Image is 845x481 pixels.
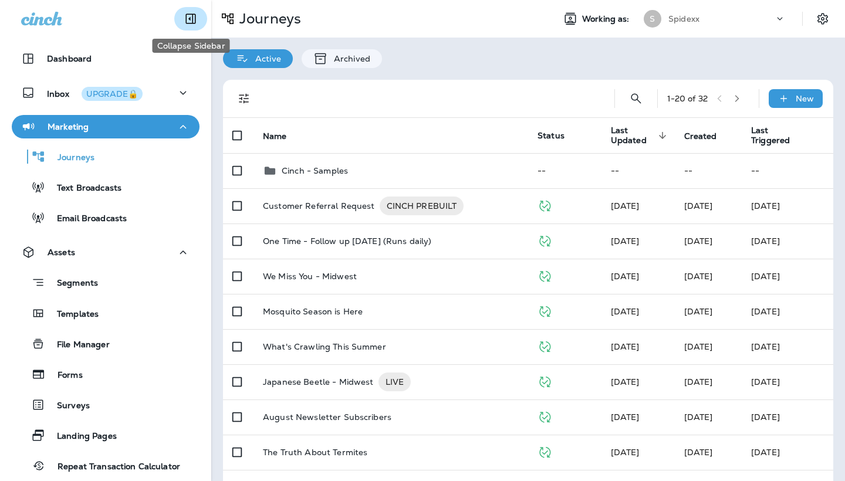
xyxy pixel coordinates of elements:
span: Caitlyn Wade [611,306,640,317]
span: Last Triggered [751,126,790,145]
span: LIVE [378,376,411,388]
span: Name [263,131,287,141]
td: [DATE] [742,329,833,364]
span: Caitlyn Wade [611,412,640,422]
button: Templates [12,301,200,326]
td: [DATE] [742,259,833,294]
button: Dashboard [12,47,200,70]
span: Published [538,305,552,316]
span: Caitlyn Wade [684,377,713,387]
p: We Miss You - Midwest [263,272,357,281]
span: Caitlyn Wade [684,412,713,422]
p: Inbox [47,87,143,99]
span: Published [538,340,552,351]
p: Journeys [46,153,94,164]
p: Spidexx [668,14,699,23]
span: Created [684,131,717,141]
span: Caitlyn Wade [684,341,713,352]
p: Forms [46,370,83,381]
p: Text Broadcasts [45,183,121,194]
button: Text Broadcasts [12,175,200,199]
button: Segments [12,270,200,295]
div: LIVE [378,372,411,391]
p: Marketing [48,122,89,131]
p: Dashboard [47,54,92,63]
span: Last Triggered [751,126,805,145]
td: [DATE] [742,223,833,259]
span: Status [538,130,565,141]
span: Published [538,270,552,280]
span: Caitlyn Wade [611,271,640,282]
td: [DATE] [742,435,833,470]
span: Frank Carreno [611,236,640,246]
p: Landing Pages [45,431,117,442]
td: [DATE] [742,294,833,329]
p: Archived [328,54,370,63]
p: One Time - Follow up [DATE] (Runs daily) [263,236,432,246]
span: Jason Munk [611,377,640,387]
td: [DATE] [742,188,833,223]
p: What's Crawling This Summer [263,342,386,351]
span: Jason Munk [684,306,713,317]
span: Last Updated [611,126,655,145]
p: Mosquito Season is Here [263,307,363,316]
span: Published [538,199,552,210]
span: Published [538,375,552,386]
p: The Truth About Termites [263,448,367,457]
div: CINCH PREBUILT [380,197,464,215]
p: New [796,94,814,103]
button: Repeat Transaction Calculator [12,453,200,478]
p: File Manager [45,340,110,351]
span: Jason Munk [611,201,640,211]
button: Surveys [12,392,200,417]
span: Caitlyn Wade [684,447,713,458]
p: Journeys [235,10,301,28]
div: 1 - 20 of 32 [667,94,708,103]
p: Japanese Beetle - Midwest [263,372,374,391]
div: UPGRADE🔒 [86,90,138,98]
span: Last Updated [611,126,670,145]
td: -- [528,153,601,188]
span: Published [538,446,552,456]
p: Assets [48,248,75,257]
div: S [644,10,661,28]
p: Templates [45,309,99,320]
button: UPGRADE🔒 [82,87,143,101]
td: [DATE] [742,399,833,435]
p: Customer Referral Request [263,197,375,215]
p: Email Broadcasts [45,214,127,225]
button: Search Journeys [624,87,648,110]
button: Email Broadcasts [12,205,200,230]
p: Active [249,54,281,63]
button: Marketing [12,115,200,138]
td: -- [742,153,833,188]
button: Assets [12,240,200,264]
p: Repeat Transaction Calculator [46,462,180,473]
button: InboxUPGRADE🔒 [12,81,200,104]
button: Landing Pages [12,423,200,448]
p: August Newsletter Subscribers [263,412,391,422]
span: Caitlyn Wade [611,341,640,352]
span: Published [538,411,552,421]
td: -- [675,153,742,188]
span: Name [263,131,302,141]
td: -- [601,153,675,188]
span: Caitlyn Wade [684,201,713,211]
button: File Manager [12,331,200,356]
span: CINCH PREBUILT [380,200,464,212]
button: Journeys [12,144,200,169]
button: Collapse Sidebar [174,7,207,31]
div: Collapse Sidebar [153,39,230,53]
button: Filters [232,87,256,110]
span: Frank Carreno [684,236,713,246]
button: Settings [812,8,833,29]
span: Caitlyn Wade [684,271,713,282]
p: Surveys [45,401,90,412]
span: Working as: [582,14,632,24]
span: Created [684,131,732,141]
button: Forms [12,362,200,387]
p: Segments [45,278,98,290]
td: [DATE] [742,364,833,399]
span: Caitlyn Wade [611,447,640,458]
span: Published [538,235,552,245]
